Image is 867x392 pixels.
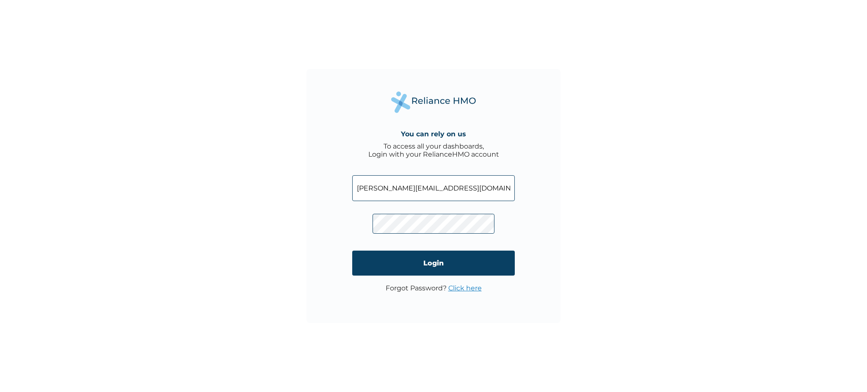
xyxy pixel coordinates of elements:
[391,91,476,113] img: Reliance Health's Logo
[368,142,499,158] div: To access all your dashboards, Login with your RelianceHMO account
[352,251,515,276] input: Login
[401,130,466,138] h4: You can rely on us
[352,175,515,201] input: Email address or HMO ID
[386,284,482,292] p: Forgot Password?
[448,284,482,292] a: Click here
